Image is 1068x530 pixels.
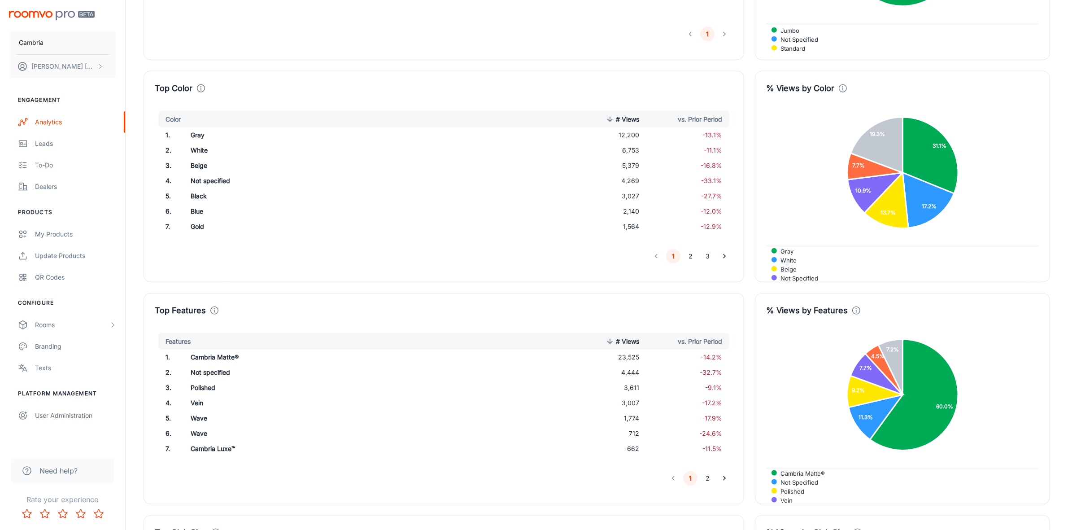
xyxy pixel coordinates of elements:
h4: % Views by Features [766,304,848,317]
span: Beige [774,265,797,273]
td: Not specified [183,173,444,188]
td: 3 . [155,158,183,173]
span: -27.7% [701,192,722,200]
span: -12.0% [701,207,722,215]
td: 23,525 [560,350,646,365]
td: 6 . [155,204,183,219]
td: 3 . [155,380,183,395]
nav: pagination navigation [648,249,733,263]
span: -33.1% [701,177,722,184]
span: -24.6% [699,429,722,437]
td: 2,140 [560,204,646,219]
span: Color [166,114,192,125]
div: Branding [35,342,116,351]
nav: pagination navigation [682,27,733,41]
div: Leads [35,139,116,149]
td: 1 . [155,350,183,365]
span: Features [166,336,202,347]
button: Go to page 2 [683,249,697,263]
span: vs. Prior Period [666,114,722,125]
p: Rate your experience [7,494,118,505]
span: Polished [774,487,804,495]
td: 2 . [155,143,183,158]
div: QR Codes [35,272,116,282]
div: User Administration [35,411,116,420]
td: 712 [560,426,646,441]
td: Gold [183,219,444,234]
div: Analytics [35,117,116,127]
h4: Top Features [155,304,206,317]
nav: pagination navigation [665,471,733,486]
span: -13.1% [702,131,722,139]
div: To-do [35,160,116,170]
td: 6 . [155,426,183,441]
td: 5 . [155,411,183,426]
button: Rate 2 star [36,505,54,523]
td: 6,753 [560,143,646,158]
button: Go to next page [717,471,732,486]
div: Dealers [35,182,116,192]
span: vs. Prior Period [666,336,722,347]
button: page 1 [700,27,715,41]
td: 662 [560,441,646,456]
button: Go to page 3 [700,249,715,263]
img: Roomvo PRO Beta [9,11,95,20]
td: 7 . [155,441,183,456]
span: # Views [604,336,639,347]
td: 3,611 [560,380,646,395]
h4: Top Color [155,82,192,95]
span: Standard [774,44,805,53]
h4: % Views by Color [766,82,834,95]
span: -17.2% [702,399,722,407]
td: 3,027 [560,188,646,204]
td: Black [183,188,444,204]
span: Not specified [774,478,818,486]
td: Vein [183,395,444,411]
span: Vein [774,496,793,504]
p: [PERSON_NAME] [PERSON_NAME] [31,61,95,71]
td: 4,269 [560,173,646,188]
span: Not specified [774,35,818,44]
span: White [774,256,797,264]
td: 7 . [155,219,183,234]
button: page 1 [683,471,697,486]
td: Beige [183,158,444,173]
span: -12.9% [701,223,722,230]
span: -14.2% [701,353,722,361]
button: Rate 5 star [90,505,108,523]
td: 2 . [155,365,183,380]
td: 1,774 [560,411,646,426]
td: 5 . [155,188,183,204]
span: -16.8% [701,162,722,169]
td: 4 . [155,173,183,188]
button: Rate 1 star [18,505,36,523]
span: -17.9% [702,414,722,422]
span: -11.1% [704,146,722,154]
td: Not specified [183,365,444,380]
td: Gray [183,127,444,143]
td: Polished [183,380,444,395]
div: Rooms [35,320,109,330]
span: Not specified [774,274,818,282]
button: Go to page 2 [700,471,715,486]
button: Rate 4 star [72,505,90,523]
button: Cambria [9,31,116,54]
button: Rate 3 star [54,505,72,523]
td: 3,007 [560,395,646,411]
span: -9.1% [705,384,722,391]
td: Blue [183,204,444,219]
td: ​Wave [183,411,444,426]
span: Need help? [39,465,78,476]
button: Go to next page [717,249,732,263]
td: 1,564 [560,219,646,234]
div: Update Products [35,251,116,261]
td: 12,200 [560,127,646,143]
div: My Products [35,229,116,239]
p: Cambria [19,38,44,48]
td: 4 . [155,395,183,411]
span: Gray [774,247,793,255]
td: Cambria Luxe™ [183,441,444,456]
span: # Views [604,114,639,125]
button: page 1 [666,249,680,263]
span: Jumbo [774,26,799,35]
